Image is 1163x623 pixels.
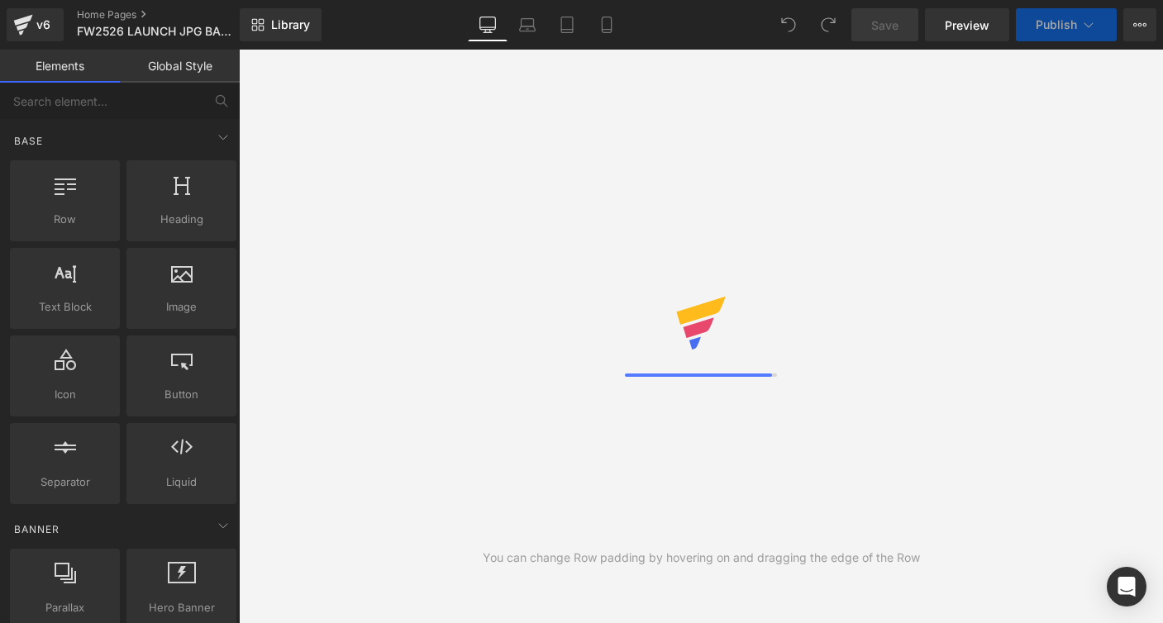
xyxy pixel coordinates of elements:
[1016,8,1117,41] button: Publish
[120,50,240,83] a: Global Style
[772,8,805,41] button: Undo
[271,17,310,32] span: Library
[131,386,231,403] span: Button
[812,8,845,41] button: Redo
[547,8,587,41] a: Tablet
[508,8,547,41] a: Laptop
[15,473,115,491] span: Separator
[15,298,115,316] span: Text Block
[945,17,989,34] span: Preview
[925,8,1009,41] a: Preview
[131,599,231,616] span: Hero Banner
[12,521,61,537] span: Banner
[1107,567,1146,606] div: Open Intercom Messenger
[77,25,236,38] span: FW2526 LAUNCH JPG BANNER Burgundy in stock
[15,386,115,403] span: Icon
[7,8,64,41] a: v6
[15,599,115,616] span: Parallax
[587,8,627,41] a: Mobile
[1123,8,1156,41] button: More
[483,549,920,567] div: You can change Row padding by hovering on and dragging the edge of the Row
[15,211,115,228] span: Row
[131,211,231,228] span: Heading
[12,133,45,149] span: Base
[468,8,508,41] a: Desktop
[240,8,322,41] a: New Library
[131,473,231,491] span: Liquid
[33,14,54,36] div: v6
[871,17,898,34] span: Save
[77,8,267,21] a: Home Pages
[1036,18,1077,31] span: Publish
[131,298,231,316] span: Image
